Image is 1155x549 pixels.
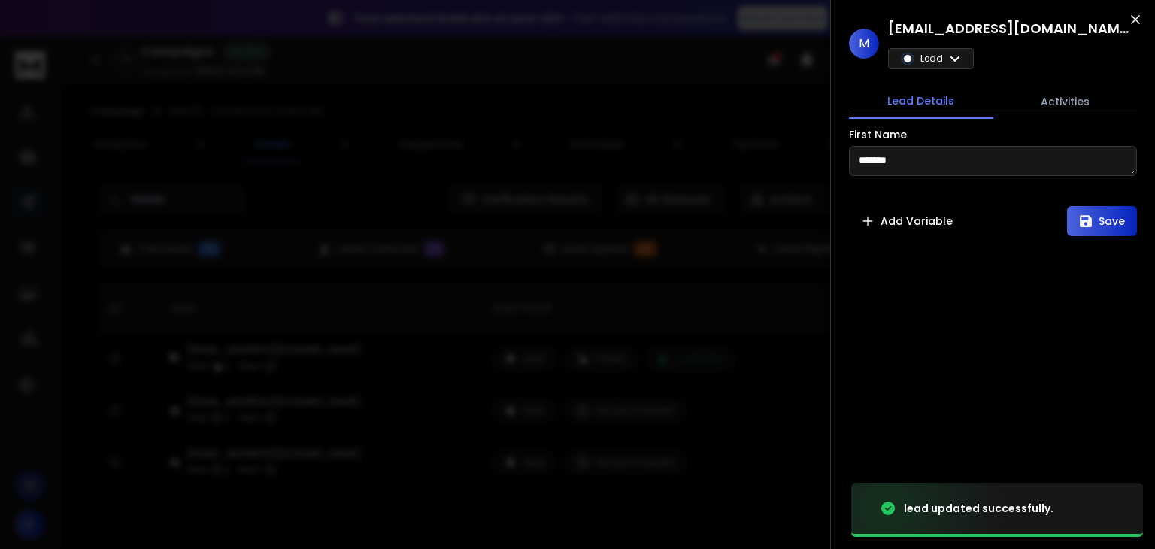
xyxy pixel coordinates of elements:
button: Add Variable [849,206,965,236]
div: lead updated successfully. [904,501,1053,516]
label: First Name [849,129,907,140]
p: Lead [920,53,943,65]
button: Lead Details [849,84,993,119]
button: Activities [993,85,1138,118]
h1: [EMAIL_ADDRESS][DOMAIN_NAME] [888,18,1129,39]
span: M [849,29,879,59]
button: Save [1067,206,1137,236]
